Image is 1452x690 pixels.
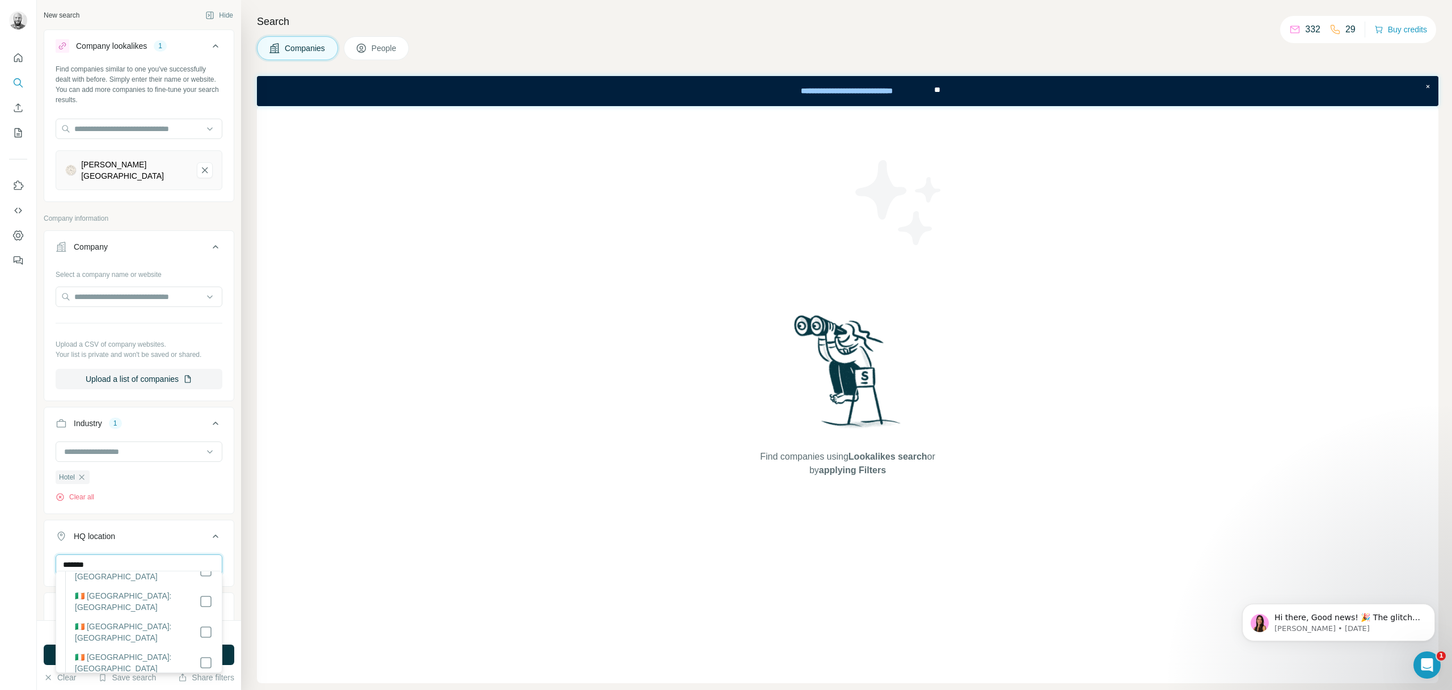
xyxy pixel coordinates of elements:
button: Use Surfe API [9,200,27,221]
button: Buy credits [1374,22,1427,37]
button: Search [9,73,27,93]
p: Upload a CSV of company websites. [56,339,222,350]
span: Companies [285,43,326,54]
button: My lists [9,123,27,143]
button: Industry1 [44,410,234,441]
iframe: Intercom notifications message [1225,580,1452,659]
p: Message from Aurélie, sent 1d ago [49,44,196,54]
button: Dashboard [9,225,27,246]
button: Clear all [56,492,94,502]
span: 1 [1437,651,1446,660]
button: Run search [44,645,234,665]
button: HQ location [44,523,234,554]
img: Avatar [9,11,27,30]
span: Lookalikes search [849,452,927,461]
h4: Search [257,14,1438,30]
div: Select a company name or website [56,265,222,280]
p: 29 [1345,23,1356,36]
label: 🇮🇪 [GEOGRAPHIC_DATA]: [GEOGRAPHIC_DATA] [75,621,199,643]
div: New search [44,10,79,20]
button: Lee Hotel-remove-button [197,162,213,178]
button: Company lookalikes1 [44,32,234,64]
div: 1 [154,41,167,51]
button: Feedback [9,250,27,271]
div: Find companies similar to one you've successfully dealt with before. Simply enter their name or w... [56,64,222,105]
span: applying Filters [819,465,886,475]
button: Share filters [178,672,234,683]
div: Industry [74,418,102,429]
div: [PERSON_NAME][GEOGRAPHIC_DATA] [81,159,188,182]
img: Surfe Illustration - Woman searching with binoculars [789,312,907,439]
button: Company [44,233,234,265]
label: 🇮🇪 [GEOGRAPHIC_DATA]: [GEOGRAPHIC_DATA] [75,590,199,613]
p: Your list is private and won't be saved or shared. [56,350,222,360]
img: Lee Hotel-logo [65,165,77,176]
div: 1 [109,418,122,428]
button: Enrich CSV [9,98,27,118]
p: Company information [44,213,234,224]
p: 332 [1305,23,1320,36]
div: HQ location [74,531,115,542]
span: Find companies using or by [757,450,938,477]
div: Company lookalikes [76,40,147,52]
iframe: Banner [257,76,1438,106]
button: Upload a list of companies [56,369,222,389]
button: Hide [197,7,241,24]
span: People [372,43,398,54]
button: Clear [44,672,76,683]
div: Company [74,241,108,253]
button: Save search [98,672,156,683]
button: Annual revenue ($) [44,595,234,622]
span: Hotel [59,472,75,482]
img: Surfe Illustration - Stars [848,152,950,254]
button: Use Surfe on LinkedIn [9,175,27,196]
span: Hi there, Good news! 🎉 The glitch with the contact enrichment is now fixed and live so you should... [49,33,196,121]
iframe: Intercom live chat [1413,651,1441,679]
button: Quick start [9,48,27,68]
label: 🇮🇪 [GEOGRAPHIC_DATA]: [GEOGRAPHIC_DATA] [75,651,199,674]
